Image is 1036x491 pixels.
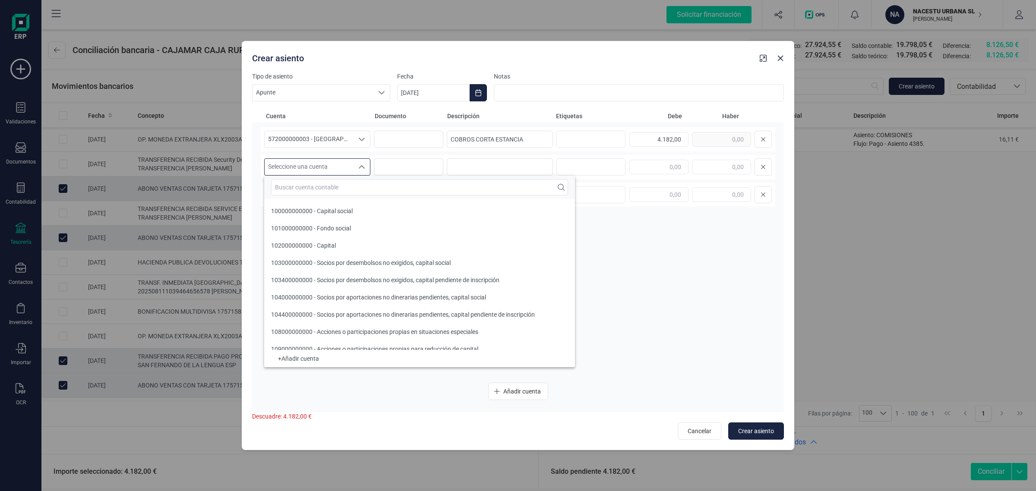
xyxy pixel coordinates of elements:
span: 102000000000 - Capital [271,242,336,249]
div: Seleccione una cuenta [354,159,370,175]
span: 108000000000 - Acciones o participaciones propias en situaciones especiales [271,328,478,335]
span: 109000000000 - Acciones o participaciones propias para reducción de capital [271,346,478,353]
input: 0,00 [629,160,689,174]
span: Seleccione una cuenta [265,159,354,175]
li: 103400000000 - Socios por desembolsos no exigidos, capital pendiente de inscripción [264,271,575,289]
li: 109000000000 - Acciones o participaciones propias para reducción de capital [264,340,575,358]
input: Buscar cuenta contable [271,179,568,195]
input: 0,00 [692,187,751,202]
span: Etiquetas [556,112,625,120]
button: Añadir cuenta [488,383,548,400]
li: 108000000000 - Acciones o participaciones propias en situaciones especiales [264,323,575,340]
span: Descripción [447,112,553,120]
span: Añadir cuenta [503,387,541,396]
span: Apunte [253,85,373,101]
div: + Añadir cuenta [271,357,568,360]
button: Cancelar [678,422,721,440]
span: 103400000000 - Socios por desembolsos no exigidos, capital pendiente de inscripción [271,277,499,283]
input: 0,00 [692,132,751,147]
label: Notas [494,72,784,81]
label: Tipo de asiento [252,72,390,81]
span: Descuadre: 4.182,00 € [252,413,312,420]
span: 572000000003 - [GEOGRAPHIC_DATA] -1579 [265,131,354,148]
input: 0,00 [629,187,689,202]
span: Cancelar [688,427,711,435]
span: 100000000000 - Capital social [271,208,353,214]
li: 104400000000 - Socios por aportaciones no dinerarias pendientes, capital pendiente de inscripción [264,306,575,323]
span: Debe [629,112,682,120]
span: 104400000000 - Socios por aportaciones no dinerarias pendientes, capital pendiente de inscripción [271,311,535,318]
li: 104000000000 - Socios por aportaciones no dinerarias pendientes, capital social [264,289,575,306]
span: Cuenta [266,112,371,120]
li: 102000000000 - Capital [264,237,575,254]
li: 101000000000 - Fondo social [264,220,575,237]
div: Crear asiento [249,49,756,64]
div: Seleccione una cuenta [354,131,370,148]
button: Choose Date [470,84,487,101]
li: 103000000000 - Socios por desembolsos no exigidos, capital social [264,254,575,271]
span: 103000000000 - Socios por desembolsos no exigidos, capital social [271,259,451,266]
span: Crear asiento [738,427,774,435]
input: 0,00 [629,132,689,147]
span: Documento [375,112,444,120]
li: 100000000000 - Capital social [264,202,575,220]
span: 101000000000 - Fondo social [271,225,351,232]
button: Crear asiento [728,422,784,440]
span: Haber [685,112,739,120]
span: 104000000000 - Socios por aportaciones no dinerarias pendientes, capital social [271,294,486,301]
input: 0,00 [692,160,751,174]
label: Fecha [397,72,487,81]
